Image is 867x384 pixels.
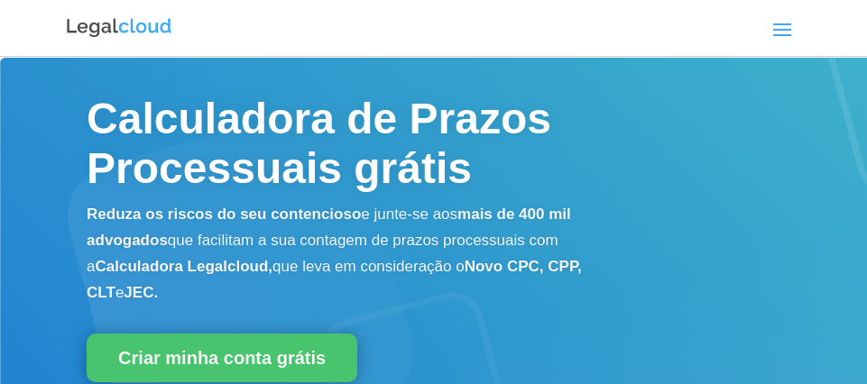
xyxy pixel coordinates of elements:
[65,16,173,40] img: Logo da Legalcloud
[87,334,357,382] a: Criar minha conta grátis
[87,258,582,301] b: Novo CPC, CPP, CLT
[96,258,273,275] b: Calculadora Legalcloud,
[87,95,551,192] span: Calculadora de Prazos Processuais grátis
[87,202,589,306] p: e junte-se aos que facilitam a sua contagem de prazos processuais com a que leva em consideração o e
[87,206,571,249] b: mais de 400 mil advogados
[124,284,158,301] b: JEC.
[87,206,361,223] b: Reduza os riscos do seu contencioso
